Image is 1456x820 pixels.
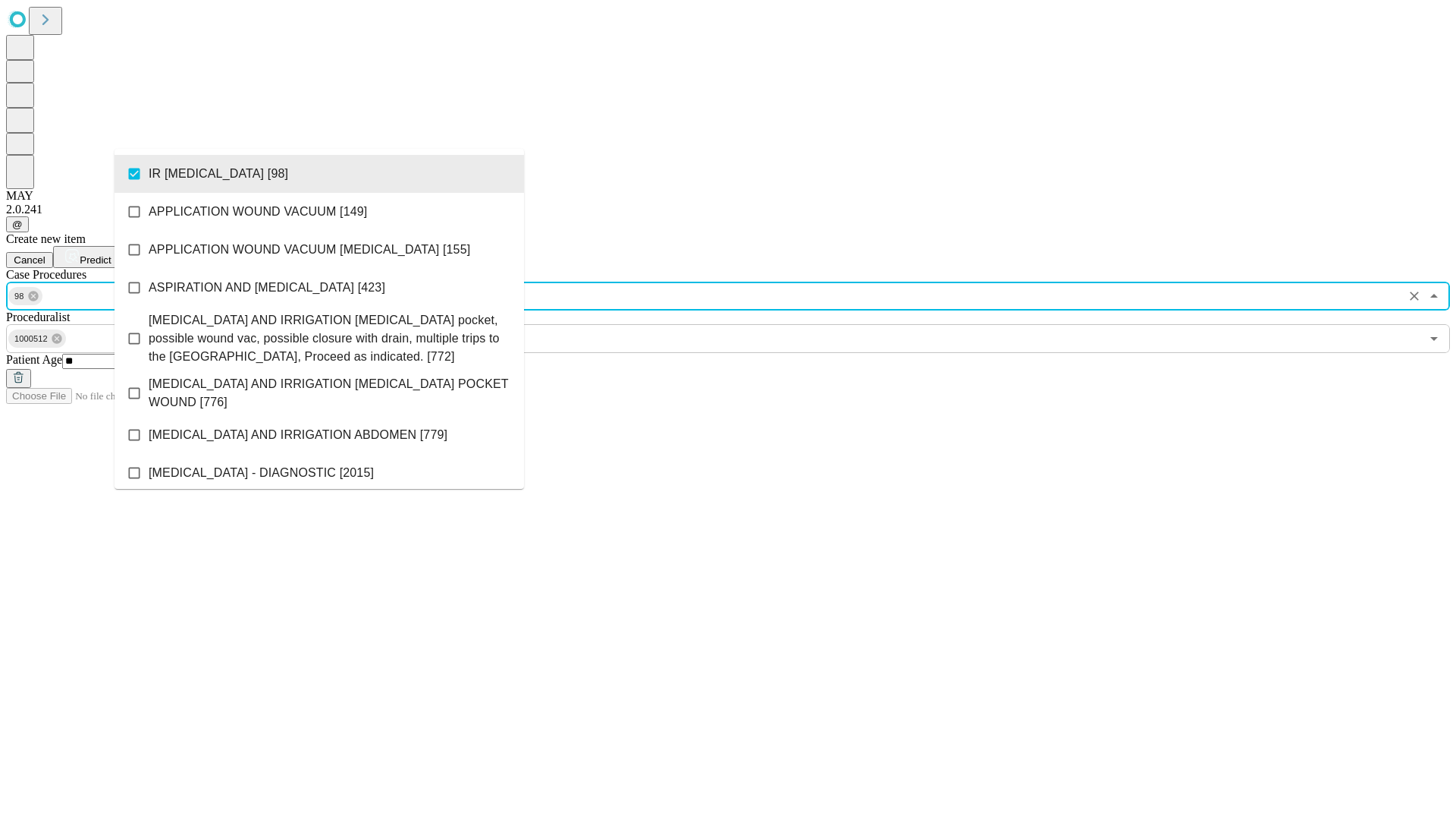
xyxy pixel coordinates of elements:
[149,203,367,221] span: APPLICATION WOUND VACUUM [149]
[149,375,512,412] span: [MEDICAL_DATA] AND IRRIGATION [MEDICAL_DATA] POCKET WOUND [776]
[6,353,62,366] span: Patient Age
[149,426,447,444] span: [MEDICAL_DATA] AND IRRIGATION ABDOMEN [779]
[8,330,54,348] span: 1000512
[6,311,70,323] span: Proceduralist
[6,189,1450,203] div: MAY
[1423,285,1445,307] button: Close
[53,246,123,268] button: Predict
[6,203,1450,216] div: 2.0.241
[6,252,53,268] button: Cancel
[8,288,30,305] span: 98
[8,330,66,348] div: 1000512
[149,279,385,297] span: ASPIRATION AND [MEDICAL_DATA] [423]
[149,311,512,366] span: [MEDICAL_DATA] AND IRRIGATION [MEDICAL_DATA] pocket, possible wound vac, possible closure with dr...
[12,219,23,230] span: @
[149,241,470,259] span: APPLICATION WOUND VACUUM [MEDICAL_DATA] [155]
[6,232,86,245] span: Create new item
[1404,285,1425,307] button: Clear
[8,287,42,305] div: 98
[149,165,288,183] span: IR [MEDICAL_DATA] [98]
[14,254,45,266] span: Cancel
[80,254,111,266] span: Predict
[1423,328,1445,349] button: Open
[6,216,29,232] button: @
[6,268,86,281] span: Scheduled Procedure
[149,464,374,482] span: [MEDICAL_DATA] - DIAGNOSTIC [2015]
